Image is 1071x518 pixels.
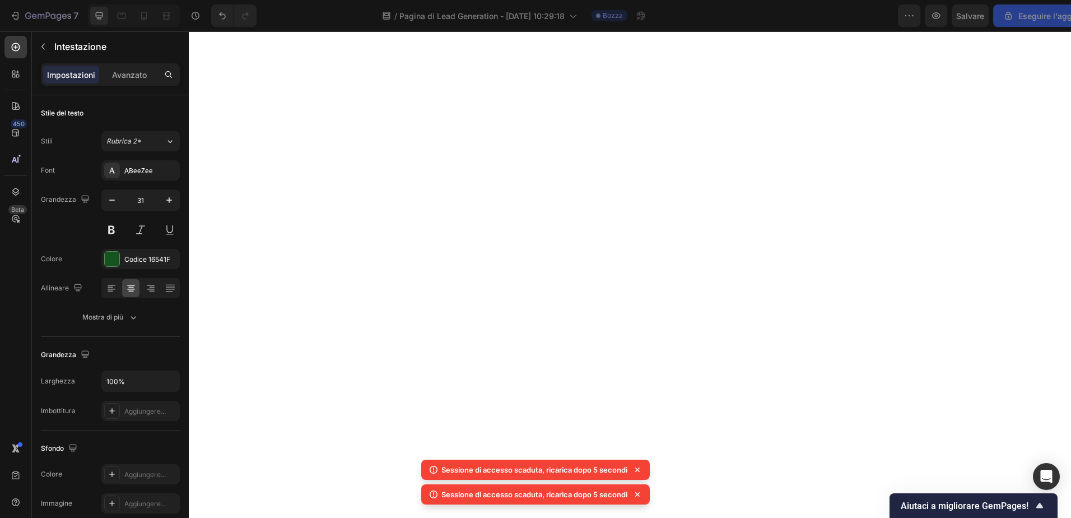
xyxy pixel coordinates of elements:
div: Aggiungere... [124,406,177,417]
button: Mostra di più [41,307,180,327]
div: 450 [11,119,27,128]
font: Stile del testo [41,108,83,118]
span: Pagina di Lead Generation - [DATE] 10:29:18 [399,10,565,22]
font: Mostra di più [82,312,123,322]
div: Beta [8,205,27,214]
button: Eseguire l'aggiornamento per la pubblicazione [858,4,1067,27]
font: Immagine [41,498,72,508]
font: Sfondo [41,443,64,454]
input: Automatico [102,371,179,391]
span: Bozza [603,11,623,21]
font: Stili [41,136,53,146]
p: 7 [73,9,78,22]
font: Allineare [41,283,69,293]
p: Impostazioni [47,69,95,81]
div: Annulla/Ripeti [211,4,257,27]
div: Aggiungere... [124,470,177,480]
font: Colore [41,469,62,479]
div: Codice 16541F [124,255,177,265]
span: Rubrica 2* [106,136,141,146]
font: Grandezza [41,350,76,360]
button: Rubrica 2* [101,131,180,151]
span: Salvare [821,11,849,21]
div: ABeeZee [124,166,177,176]
span: / [394,10,397,22]
font: Eseguire l'aggiornamento per la pubblicazione [883,10,1057,22]
button: Salvare [816,4,853,27]
font: Colore [41,254,62,264]
button: 7 [4,4,83,27]
iframe: Design area [189,31,1071,518]
p: Heading [54,40,175,53]
font: Font [41,165,55,175]
font: Imbottitura [41,406,76,416]
div: Apri Intercom Messenger [1033,463,1060,490]
font: Larghezza [41,376,75,386]
p: Sessione di accesso scaduta, ricarica dopo 5 secondi [441,489,627,500]
p: Avanzato [112,69,147,81]
p: Sessione di accesso scaduta, ricarica dopo 5 secondi [441,464,627,475]
span: Aiutaci a migliorare GemPages! [901,501,1033,511]
button: Mostra sondaggio - Aiutaci a migliorare GemPages! [901,499,1046,512]
font: Grandezza [41,195,76,205]
div: Aggiungere... [124,499,177,509]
